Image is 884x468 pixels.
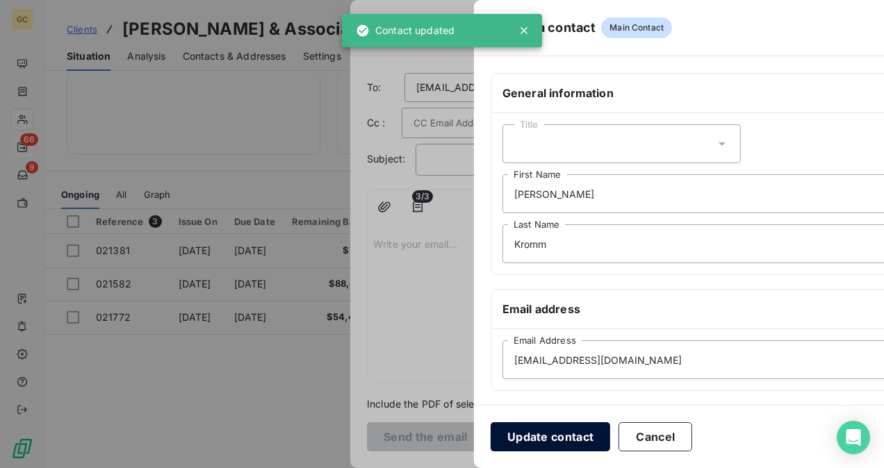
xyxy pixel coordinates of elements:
[491,422,610,451] button: Update contact
[601,17,672,38] span: Main Contact
[619,422,692,451] button: Cancel
[491,18,596,37] h5: Update a contact
[837,421,870,454] div: Open Intercom Messenger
